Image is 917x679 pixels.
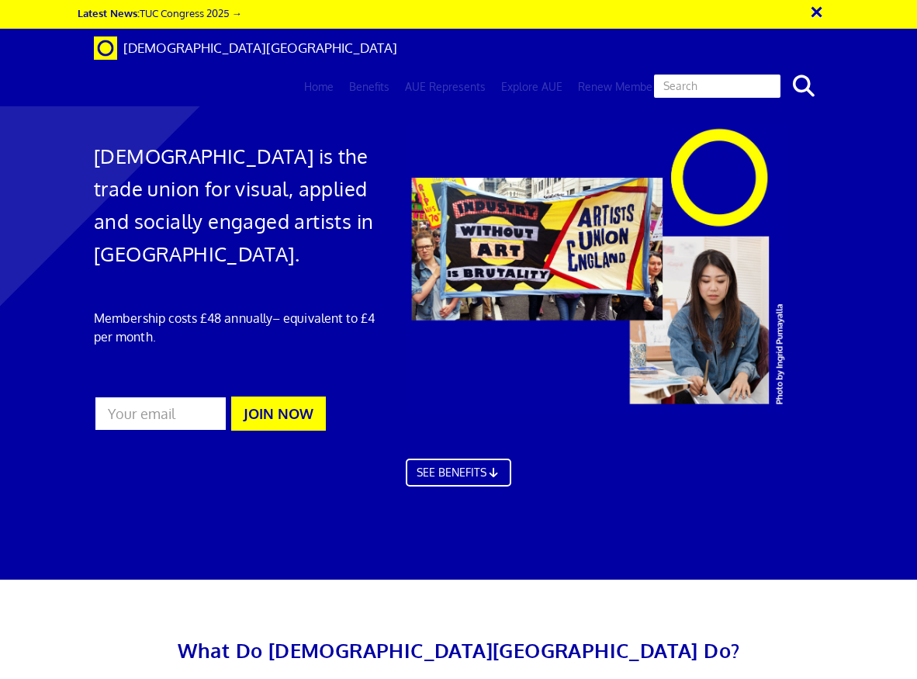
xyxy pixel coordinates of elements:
a: Home [296,68,341,106]
button: search [780,70,827,102]
strong: Latest News: [78,6,140,19]
a: AUE Represents [397,68,493,106]
a: SEE BENEFITS [406,459,511,487]
h2: What Do [DEMOGRAPHIC_DATA][GEOGRAPHIC_DATA] Do? [94,634,823,667]
p: Membership costs £48 annually – equivalent to £4 per month. [94,309,384,346]
button: JOIN NOW [231,397,326,431]
h1: [DEMOGRAPHIC_DATA] is the trade union for visual, applied and socially engaged artists in [GEOGRA... [94,140,384,270]
input: Search [652,73,782,99]
input: Your email [94,396,227,431]
span: [DEMOGRAPHIC_DATA][GEOGRAPHIC_DATA] [123,40,397,56]
a: Brand [DEMOGRAPHIC_DATA][GEOGRAPHIC_DATA] [82,29,409,68]
a: Benefits [341,68,397,106]
a: Explore AUE [493,68,570,106]
a: Latest News:TUC Congress 2025 → [78,6,242,19]
a: Log in [685,68,731,106]
a: Renew Membership [570,68,685,106]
